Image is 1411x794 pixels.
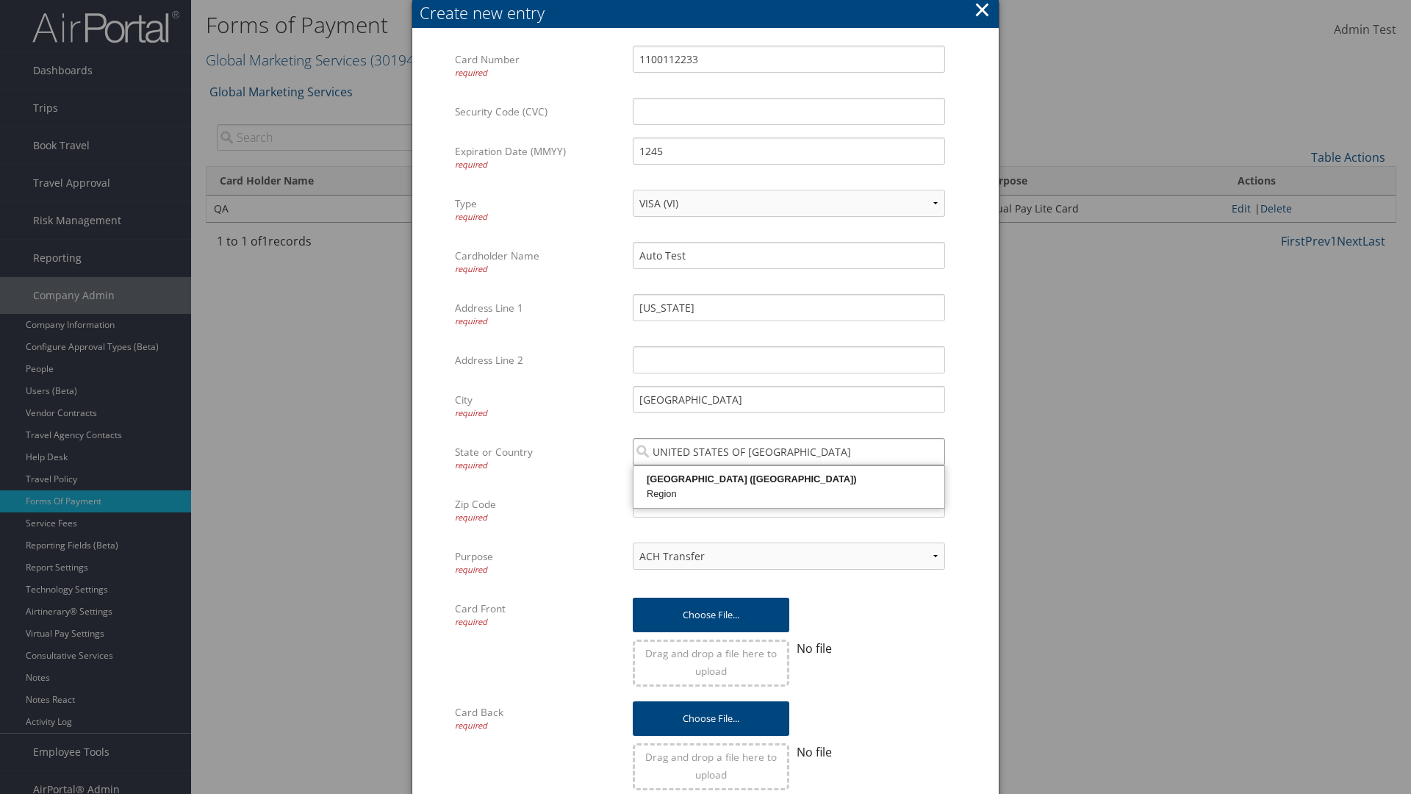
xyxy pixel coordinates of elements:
span: required [455,67,487,78]
label: Address Line 2 [455,346,622,374]
span: required [455,564,487,575]
label: Purpose [455,543,622,583]
label: Expiration Date (MMYY) [455,137,622,178]
label: Card Back [455,698,622,739]
span: required [455,263,487,274]
span: required [455,616,487,627]
label: Card Number [455,46,622,86]
label: Card Front [455,595,622,635]
label: Zip Code [455,490,622,531]
span: required [455,720,487,731]
label: Cardholder Name [455,242,622,282]
span: required [455,459,487,471]
span: Drag and drop a file here to upload [645,646,777,678]
span: required [455,407,487,418]
label: State or Country [455,438,622,479]
span: required [455,512,487,523]
label: Address Line 1 [455,294,622,335]
div: Region [636,487,942,501]
span: Drag and drop a file here to upload [645,750,777,782]
span: required [455,211,487,222]
span: No file [797,640,832,657]
span: No file [797,744,832,760]
div: Create new entry [420,1,999,24]
label: Security Code (CVC) [455,98,622,126]
label: City [455,386,622,426]
label: Type [455,190,622,230]
div: [GEOGRAPHIC_DATA] ([GEOGRAPHIC_DATA]) [636,472,942,487]
span: required [455,159,487,170]
span: required [455,315,487,326]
